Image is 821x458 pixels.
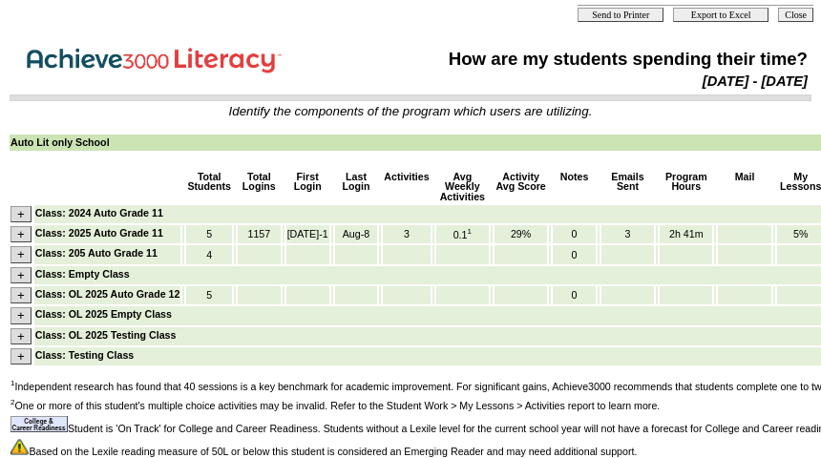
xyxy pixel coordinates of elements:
input: + [11,226,32,242]
td: Activities [383,171,430,203]
td: Total Students [186,171,232,203]
sup: 2 [11,398,14,406]
td: 3 [601,225,654,243]
input: + [11,307,32,323]
td: Last Login [335,171,378,203]
img: dr.png [11,439,29,455]
nobr: Class: OL 2025 Testing Class [35,329,177,341]
td: 5 [186,286,232,304]
td: Class: 2025 Auto Grade 11 [34,225,181,243]
td: 3 [383,225,430,243]
td: [DATE] - [DATE] [367,73,809,90]
td: 0 [553,245,596,263]
nobr: Class: OL 2025 Empty Class [35,308,172,320]
td: Mail [718,171,770,203]
nobr: Class: OL 2025 Auto Grade 12 [35,288,180,300]
input: + [11,206,32,222]
nobr: Class: 2025 Auto Grade 11 [35,227,163,239]
td: First Login [286,171,329,203]
td: Identify the components of the program which users are utilizing. [11,104,810,118]
td: 0.1 [436,225,489,243]
sup: 1 [468,227,472,236]
td: Emails Sent [601,171,654,203]
nobr: Class: Testing Class [35,349,134,361]
td: 0 [553,286,596,304]
td: How are my students spending their time? [367,48,809,71]
nobr: Class: 2024 Auto Grade 11 [35,207,163,219]
img: Achieve3000 Reports Logo [13,37,300,78]
td: Class: OL 2025 Auto Grade 12 [34,286,181,304]
input: + [11,328,32,344]
img: ccr.gif [11,416,68,432]
td: 4 [186,245,232,263]
td: Notes [553,171,596,203]
input: + [11,267,32,283]
td: Aug-8 [335,225,378,243]
td: 1157 [238,225,281,243]
td: 5 [186,225,232,243]
td: [DATE]-1 [286,225,329,243]
td: Total Logins [238,171,281,203]
input: + [11,348,32,364]
input: Export to Excel [673,8,768,22]
td: Class: 205 Auto Grade 11 [34,245,181,263]
input: + [11,287,32,303]
td: 29% [495,225,547,243]
td: 2h 41m [660,225,712,243]
input: + [11,246,32,262]
input: Close [778,8,813,22]
sup: 1 [11,379,14,387]
nobr: Class: Empty Class [35,268,130,280]
input: Send to Printer [578,8,663,22]
td: Avg Weekly Activities [436,171,489,203]
td: Activity Avg Score [495,171,547,203]
td: Program Hours [660,171,712,203]
nobr: Class: 205 Auto Grade 11 [35,247,158,259]
td: 0 [553,225,596,243]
